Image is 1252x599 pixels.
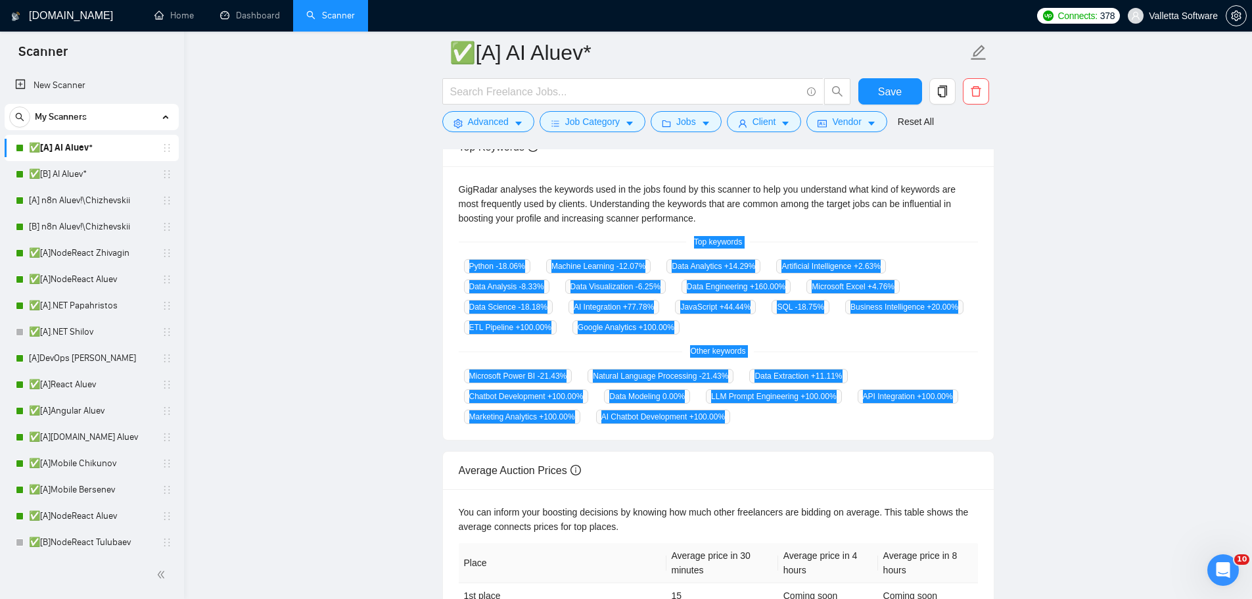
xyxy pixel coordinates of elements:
[1043,11,1054,21] img: upwork-logo.png
[15,72,168,99] a: New Scanner
[682,345,753,358] span: Other keywords
[963,78,989,105] button: delete
[662,118,671,128] span: folder
[29,240,154,266] a: ✅[A]NodeReact Zhivagin
[464,410,580,424] span: Marketing Analytics
[930,85,955,97] span: copy
[220,10,280,21] a: dashboardDashboard
[845,300,963,314] span: Business Intelligence
[917,392,952,401] span: +100.00 %
[29,214,154,240] a: [B] n8n Aluev!\Chizhevskii
[1226,11,1246,21] span: setting
[162,406,172,416] span: holder
[519,282,544,291] span: -8.33 %
[162,300,172,311] span: holder
[806,111,887,132] button: idcardVendorcaret-down
[927,302,958,312] span: +20.00 %
[11,6,20,27] img: logo
[540,111,645,132] button: barsJob Categorycaret-down
[154,10,194,21] a: homeHome
[29,398,154,424] a: ✅[A]Angular Aluev
[1207,554,1239,586] iframe: Intercom live chat
[776,259,885,274] span: Artificial Intelligence
[929,78,956,105] button: copy
[459,505,978,534] div: You can inform your boosting decisions by knowing how much other freelancers are bidding on avera...
[795,302,824,312] span: -18.75 %
[720,302,751,312] span: +44.44 %
[306,10,355,21] a: searchScanner
[639,323,674,332] span: +100.00 %
[616,262,646,271] span: -12.07 %
[666,259,760,274] span: Data Analytics
[29,345,154,371] a: [A]DevOps [PERSON_NAME]
[551,118,560,128] span: bars
[464,259,530,274] span: Python
[464,279,549,294] span: Data Analysis
[162,432,172,443] span: holder
[453,118,463,128] span: setting
[706,389,841,404] span: LLM Prompt Engineering
[572,320,680,335] span: Google Analytics
[604,389,690,404] span: Data Modeling
[824,78,850,105] button: search
[1100,9,1115,23] span: 378
[29,187,154,214] a: [A] n8n Aluev!\Chizhevskii
[29,371,154,398] a: ✅[A]React Aluev
[162,327,172,337] span: holder
[538,371,567,381] span: -21.43 %
[666,543,778,583] th: Average price in 30 minutes
[518,302,547,312] span: -18.18 %
[858,78,922,105] button: Save
[464,369,572,383] span: Microsoft Power BI
[858,389,958,404] span: API Integration
[29,424,154,450] a: ✅[A][DOMAIN_NAME] Aluev
[1226,5,1247,26] button: setting
[162,485,172,495] span: holder
[818,118,827,128] span: idcard
[459,182,978,226] div: GigRadar analyses the keywords used in the jobs found by this scanner to help you understand what...
[825,85,850,97] span: search
[898,114,934,129] a: Reset All
[749,369,847,383] span: Data Extraction
[162,458,172,469] span: holder
[565,279,666,294] span: Data Visualization
[854,262,881,271] span: +2.63 %
[162,143,172,153] span: holder
[450,84,801,100] input: Search Freelance Jobs...
[29,529,154,556] a: ✅[B]NodeReact Tulubaev
[9,107,30,128] button: search
[468,114,509,129] span: Advanced
[832,114,861,129] span: Vendor
[459,452,978,489] div: Average Auction Prices
[1131,11,1140,20] span: user
[496,262,525,271] span: -18.06 %
[29,293,154,319] a: ✅[A].NET Papahristos
[515,323,551,332] span: +100.00 %
[636,282,661,291] span: -6.25 %
[162,511,172,521] span: holder
[442,111,534,132] button: settingAdvancedcaret-down
[651,111,722,132] button: folderJobscaret-down
[772,300,829,314] span: SQL
[162,379,172,390] span: holder
[568,300,659,314] span: AI Integration
[29,161,154,187] a: ✅[B] AI Aluev*
[753,114,776,129] span: Client
[625,118,634,128] span: caret-down
[547,392,583,401] span: +100.00 %
[701,118,710,128] span: caret-down
[662,392,685,401] span: 0.00 %
[868,282,894,291] span: +4.76 %
[29,450,154,477] a: ✅[A]Mobile Chikunov
[682,279,791,294] span: Data Engineering
[464,300,553,314] span: Data Science
[162,248,172,258] span: holder
[162,169,172,180] span: holder
[5,72,179,99] li: New Scanner
[878,543,978,583] th: Average price in 8 hours
[699,371,729,381] span: -21.43 %
[588,369,733,383] span: Natural Language Processing
[10,112,30,122] span: search
[162,195,172,206] span: holder
[464,320,557,335] span: ETL Pipeline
